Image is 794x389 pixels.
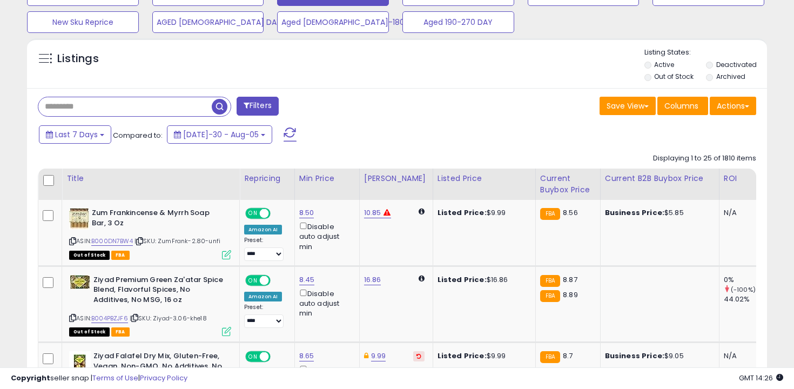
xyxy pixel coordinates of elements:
span: 8.7 [563,351,573,361]
span: | SKU: ZumFrank-2.80-unfi [134,237,220,245]
button: Columns [657,97,708,115]
a: Privacy Policy [140,373,187,383]
span: [DATE]-30 - Aug-05 [183,129,259,140]
button: [DATE]-30 - Aug-05 [167,125,272,144]
div: N/A [724,351,759,361]
div: seller snap | | [11,373,187,384]
span: 8.87 [563,274,577,285]
div: Repricing [244,173,290,184]
div: [PERSON_NAME] [364,173,428,184]
span: Columns [664,100,698,111]
small: FBA [540,290,560,302]
a: 9.99 [371,351,386,361]
img: 51n483coztS._SL40_.jpg [69,208,89,230]
label: Archived [716,72,745,81]
div: ROI [724,173,763,184]
div: ASIN: [69,208,231,258]
button: Aged 190-270 DAY [402,11,514,33]
strong: Copyright [11,373,50,383]
span: Compared to: [113,130,163,140]
img: 51nYyuA2GwL._SL40_.jpg [69,275,91,289]
span: ON [246,352,260,361]
div: $16.86 [438,275,527,285]
span: ON [246,276,260,285]
a: 10.85 [364,207,381,218]
div: 44.02% [724,294,768,304]
span: FBA [111,327,130,337]
span: 8.56 [563,207,578,218]
h5: Listings [57,51,99,66]
div: Preset: [244,304,286,328]
button: New Sku Reprice [27,11,139,33]
a: B000DN7BW4 [91,237,133,246]
div: Listed Price [438,173,531,184]
span: ON [246,209,260,218]
div: 0% [724,275,768,285]
a: 8.45 [299,274,315,285]
button: Aged [DEMOGRAPHIC_DATA]-180 DAY [277,11,389,33]
div: Disable auto adjust min [299,287,351,319]
b: Listed Price: [438,207,487,218]
span: | SKU: Ziyad-3.06-khe18 [130,314,207,323]
b: Business Price: [605,351,664,361]
button: Save View [600,97,656,115]
span: OFF [269,276,286,285]
div: $5.85 [605,208,711,218]
button: Actions [710,97,756,115]
div: ASIN: [69,275,231,335]
div: Disable auto adjust min [299,220,351,252]
div: N/A [724,208,759,218]
b: Ziyad Premium Green Za'atar Spice Blend, Flavorful Spices, No Additives, No MSG, 16 oz [93,275,225,308]
b: Zum Frankincense & Myrrh Soap Bar, 3 Oz [92,208,223,231]
img: 41qMsHwsoQL._SL40_.jpg [69,351,91,373]
label: Active [654,60,674,69]
div: $9.99 [438,208,527,218]
small: (-100%) [731,285,756,294]
small: FBA [540,275,560,287]
div: Displaying 1 to 25 of 1810 items [653,153,756,164]
span: Last 7 Days [55,129,98,140]
span: OFF [269,352,286,361]
a: Terms of Use [92,373,138,383]
div: Min Price [299,173,355,184]
button: AGED [DEMOGRAPHIC_DATA] DAY [152,11,264,33]
b: Listed Price: [438,274,487,285]
b: Business Price: [605,207,664,218]
div: Current Buybox Price [540,173,596,196]
span: All listings that are currently out of stock and unavailable for purchase on Amazon [69,327,110,337]
a: 8.50 [299,207,314,218]
span: FBA [111,251,130,260]
small: FBA [540,351,560,363]
a: 16.86 [364,274,381,285]
p: Listing States: [644,48,768,58]
span: 2025-08-13 14:26 GMT [739,373,783,383]
a: B004PBZJF6 [91,314,128,323]
div: Current B2B Buybox Price [605,173,715,184]
label: Deactivated [716,60,757,69]
a: 8.65 [299,351,314,361]
div: $9.99 [438,351,527,361]
div: Amazon AI [244,292,282,301]
div: Amazon AI [244,225,282,234]
small: FBA [540,208,560,220]
span: 8.89 [563,290,578,300]
span: All listings that are currently out of stock and unavailable for purchase on Amazon [69,251,110,260]
b: Listed Price: [438,351,487,361]
span: OFF [269,209,286,218]
div: Title [66,173,235,184]
button: Filters [237,97,279,116]
div: $9.05 [605,351,711,361]
div: Preset: [244,237,286,261]
button: Last 7 Days [39,125,111,144]
label: Out of Stock [654,72,694,81]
